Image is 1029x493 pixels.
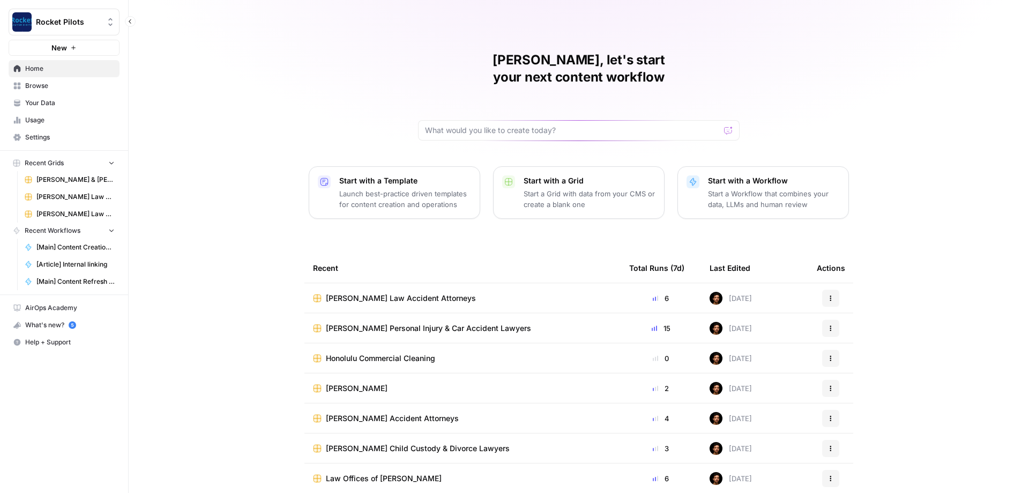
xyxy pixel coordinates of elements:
[36,175,115,185] span: [PERSON_NAME] & [PERSON_NAME] [US_STATE] Car Accident Lawyers
[710,412,752,425] div: [DATE]
[710,472,752,485] div: [DATE]
[20,256,120,273] a: [Article] Internal linking
[710,292,722,305] img: wt756mygx0n7rybn42vblmh42phm
[9,155,120,171] button: Recent Grids
[418,51,740,86] h1: [PERSON_NAME], let's start your next content workflow
[710,442,752,455] div: [DATE]
[677,166,849,219] button: Start with a WorkflowStart a Workflow that combines your data, LLMs and human review
[12,12,32,32] img: Rocket Pilots Logo
[629,323,692,334] div: 15
[9,112,120,129] a: Usage
[313,473,612,484] a: Law Offices of [PERSON_NAME]
[36,277,115,286] span: [Main] Content Refresh Article
[710,472,722,485] img: wt756mygx0n7rybn42vblmh42phm
[25,64,115,73] span: Home
[71,322,73,328] text: 5
[710,352,752,365] div: [DATE]
[708,175,840,186] p: Start with a Workflow
[20,188,120,205] a: [PERSON_NAME] Law Personal Injury & Car Accident Lawyers
[710,442,722,455] img: wt756mygx0n7rybn42vblmh42phm
[313,413,612,424] a: [PERSON_NAME] Accident Attorneys
[326,383,387,394] span: [PERSON_NAME]
[25,226,80,236] span: Recent Workflows
[9,94,120,112] a: Your Data
[326,473,442,484] span: Law Offices of [PERSON_NAME]
[69,321,76,329] a: 5
[326,353,435,364] span: Honolulu Commercial Cleaning
[9,317,120,334] button: What's new? 5
[710,253,750,283] div: Last Edited
[710,352,722,365] img: wt756mygx0n7rybn42vblmh42phm
[9,9,120,35] button: Workspace: Rocket Pilots
[9,299,120,317] a: AirOps Academy
[36,192,115,202] span: [PERSON_NAME] Law Personal Injury & Car Accident Lawyers
[9,129,120,146] a: Settings
[36,260,115,269] span: [Article] Internal linking
[425,125,720,136] input: What would you like to create today?
[20,171,120,188] a: [PERSON_NAME] & [PERSON_NAME] [US_STATE] Car Accident Lawyers
[25,133,115,142] span: Settings
[25,81,115,91] span: Browse
[25,158,64,168] span: Recent Grids
[25,303,115,313] span: AirOps Academy
[9,334,120,351] button: Help + Support
[629,353,692,364] div: 0
[9,77,120,94] a: Browse
[9,40,120,56] button: New
[710,412,722,425] img: wt756mygx0n7rybn42vblmh42phm
[313,293,612,304] a: [PERSON_NAME] Law Accident Attorneys
[9,223,120,239] button: Recent Workflows
[339,188,471,210] p: Launch best-practice driven templates for content creation and operations
[629,473,692,484] div: 6
[25,337,115,347] span: Help + Support
[524,175,655,186] p: Start with a Grid
[36,209,115,219] span: [PERSON_NAME] Law Firm
[9,60,120,77] a: Home
[817,253,845,283] div: Actions
[25,115,115,125] span: Usage
[629,383,692,394] div: 2
[629,443,692,454] div: 3
[339,175,471,186] p: Start with a Template
[36,242,115,252] span: [Main] Content Creation Brief
[524,188,655,210] p: Start a Grid with data from your CMS or create a blank one
[326,323,531,334] span: [PERSON_NAME] Personal Injury & Car Accident Lawyers
[629,293,692,304] div: 6
[710,322,752,335] div: [DATE]
[51,42,67,53] span: New
[326,293,476,304] span: [PERSON_NAME] Law Accident Attorneys
[629,253,684,283] div: Total Runs (7d)
[20,205,120,223] a: [PERSON_NAME] Law Firm
[710,382,722,395] img: wt756mygx0n7rybn42vblmh42phm
[313,443,612,454] a: [PERSON_NAME] Child Custody & Divorce Lawyers
[313,383,612,394] a: [PERSON_NAME]
[20,273,120,290] a: [Main] Content Refresh Article
[710,322,722,335] img: wt756mygx0n7rybn42vblmh42phm
[710,292,752,305] div: [DATE]
[313,253,612,283] div: Recent
[313,353,612,364] a: Honolulu Commercial Cleaning
[20,239,120,256] a: [Main] Content Creation Brief
[629,413,692,424] div: 4
[9,317,119,333] div: What's new?
[708,188,840,210] p: Start a Workflow that combines your data, LLMs and human review
[25,98,115,108] span: Your Data
[313,323,612,334] a: [PERSON_NAME] Personal Injury & Car Accident Lawyers
[36,17,101,27] span: Rocket Pilots
[710,382,752,395] div: [DATE]
[326,413,459,424] span: [PERSON_NAME] Accident Attorneys
[326,443,510,454] span: [PERSON_NAME] Child Custody & Divorce Lawyers
[493,166,665,219] button: Start with a GridStart a Grid with data from your CMS or create a blank one
[309,166,480,219] button: Start with a TemplateLaunch best-practice driven templates for content creation and operations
